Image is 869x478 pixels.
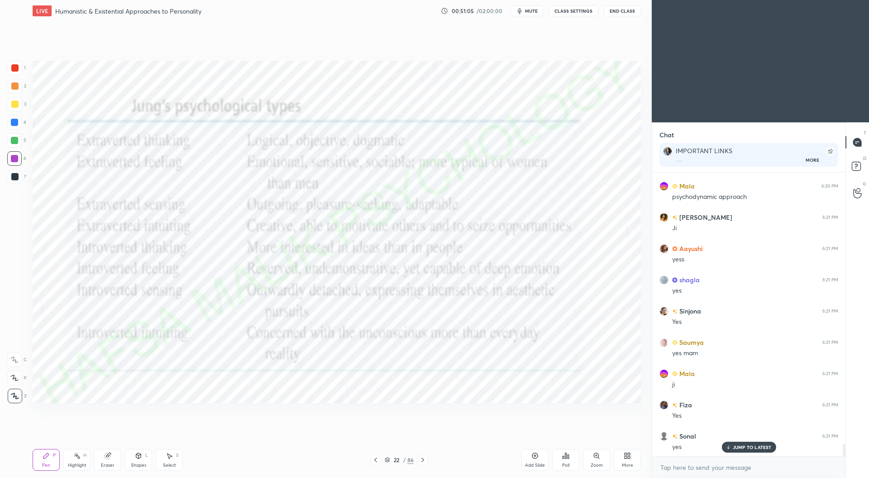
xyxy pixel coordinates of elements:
div: 6:21 PM [822,309,838,314]
div: Shapes [131,463,146,468]
button: mute [511,5,543,16]
div: / [403,457,406,463]
h6: Aayushi [678,244,703,253]
div: IMPORTANT LINKS SCHEDULE STUDENT DISCUSSION GROUP MAIN TELEGRAM GROUP [676,147,806,163]
img: 8f05e1974517476ebb7959f6adb6e41f.jpg [659,244,668,253]
img: no-rating-badge.077c3623.svg [672,309,678,314]
div: 2 [8,79,26,93]
div: More [622,463,633,468]
div: Select [163,463,176,468]
img: 1288f40bab514685824f50a63ae96145.jpg [659,213,668,222]
div: 6:21 PM [822,371,838,377]
div: 86 [407,456,414,464]
div: Yes [672,318,838,327]
div: 6:21 PM [822,402,838,408]
div: C [7,352,27,367]
div: 1 [8,61,26,75]
div: 6 [7,151,26,166]
div: 6:21 PM [822,434,838,439]
div: 7 [8,169,26,184]
div: More [806,157,819,163]
div: yes mam [672,349,838,358]
img: no-rating-badge.077c3623.svg [672,215,678,220]
div: yes [672,286,838,295]
div: Highlight [68,463,86,468]
h6: Mala [678,181,695,191]
div: 6:21 PM [822,246,838,251]
h6: shagla [678,275,700,285]
div: L [145,453,148,458]
div: yess [672,255,838,264]
button: CLASS SETTINGS [549,5,598,16]
img: b10927b6e6db4da4a3e0ab1a881e1030.jpg [659,338,668,347]
h6: Fiza [678,400,692,410]
div: Ji [672,224,838,233]
div: ji [672,380,838,389]
img: default.png [659,432,668,441]
div: 6:21 PM [822,340,838,345]
div: LIVE [33,5,52,16]
p: T [864,130,866,136]
img: no-rating-badge.077c3623.svg [672,434,678,439]
div: 22 [392,457,401,463]
img: ea0220170ce94482ae8fb84840411adc.jpg [659,401,668,410]
div: Eraser [101,463,115,468]
img: c7bd2eabe6d04456bd31d012300f126e.jpg [659,182,668,191]
div: Zoom [591,463,603,468]
h4: Humanistic & Existential Approaches to Personality [55,7,201,15]
img: e790fd2257ae49ebaec70e20e582d26a.jpg [663,147,672,156]
div: Pen [42,463,50,468]
span: mute [525,8,538,14]
img: Learner_Badge_beginner_1_8b307cf2a0.svg [672,183,678,189]
div: S [176,453,179,458]
div: X [7,371,27,385]
div: 6:21 PM [822,277,838,283]
div: 6:20 PM [821,183,838,189]
p: JUMP TO LATEST [733,444,772,450]
img: Learner_Badge_scholar_0185234fc8.svg [672,277,678,283]
img: Learner_Badge_beginner_1_8b307cf2a0.svg [672,340,678,345]
div: 6:21 PM [822,215,838,220]
h6: [PERSON_NAME] [678,212,732,222]
h6: Sinjona [678,306,701,316]
button: End Class [604,5,641,16]
h6: Mala [678,369,695,378]
p: G [863,180,866,187]
div: 3 [8,97,26,111]
img: Learner_Badge_beginner_1_8b307cf2a0.svg [672,371,678,377]
div: yes [672,443,838,452]
div: P [53,453,56,458]
p: D [863,155,866,162]
h6: Sonal [678,431,696,441]
div: psychodynamic approach [672,193,838,202]
img: 550c018d238b47c2ab6923f60dbc2ae6.jpg [659,307,668,316]
div: Yes [672,411,838,420]
div: 5 [7,133,26,148]
img: Learner_Badge_hustler_a18805edde.svg [672,246,678,251]
div: Add Slide [525,463,545,468]
div: Poll [562,463,569,468]
div: 4 [7,115,26,130]
a: [URL][DOMAIN_NAME] [708,163,775,171]
img: c7bd2eabe6d04456bd31d012300f126e.jpg [659,369,668,378]
img: 70ec3681391440f2bb18d82d52f19a80.jpg [659,275,668,285]
p: Chat [652,123,681,147]
img: no-rating-badge.077c3623.svg [672,403,678,408]
h6: Saumya [678,338,704,347]
div: Z [8,389,27,403]
div: H [83,453,86,458]
div: grid [652,173,845,457]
